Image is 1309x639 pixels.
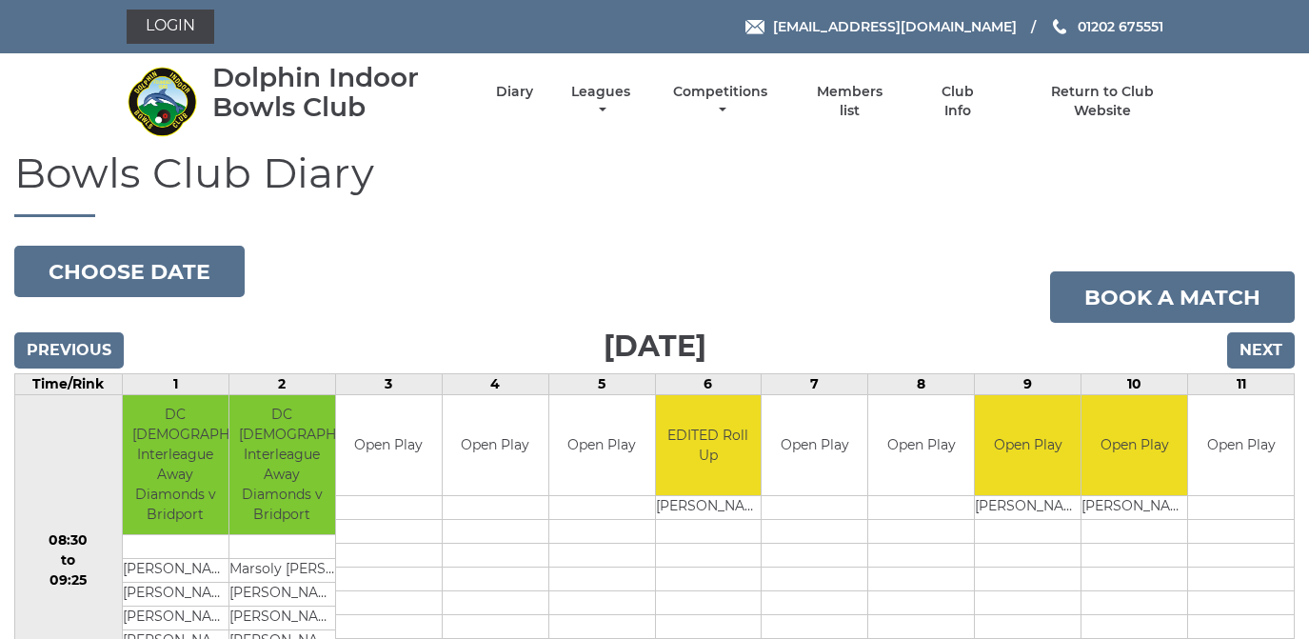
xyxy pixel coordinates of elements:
[123,607,228,630] td: [PERSON_NAME]
[549,395,655,495] td: Open Play
[122,374,228,395] td: 1
[496,83,533,101] a: Diary
[1081,374,1188,395] td: 10
[443,395,548,495] td: Open Play
[14,332,124,369] input: Previous
[656,495,762,519] td: [PERSON_NAME]
[868,395,974,495] td: Open Play
[1188,395,1294,495] td: Open Play
[656,395,762,495] td: EDITED Roll Up
[655,374,762,395] td: 6
[123,583,228,607] td: [PERSON_NAME]
[229,583,335,607] td: [PERSON_NAME]
[745,16,1017,37] a: Email [EMAIL_ADDRESS][DOMAIN_NAME]
[127,66,198,137] img: Dolphin Indoor Bowls Club
[212,63,463,122] div: Dolphin Indoor Bowls Club
[927,83,989,120] a: Club Info
[123,395,228,535] td: DC [DEMOGRAPHIC_DATA] Interleague Away Diamonds v Bridport
[442,374,548,395] td: 4
[975,374,1081,395] td: 9
[1021,83,1182,120] a: Return to Club Website
[228,374,335,395] td: 2
[14,150,1295,217] h1: Bowls Club Diary
[15,374,123,395] td: Time/Rink
[335,374,442,395] td: 3
[548,374,655,395] td: 5
[127,10,214,44] a: Login
[1081,395,1187,495] td: Open Play
[745,20,764,34] img: Email
[566,83,635,120] a: Leagues
[1050,16,1163,37] a: Phone us 01202 675551
[762,395,867,495] td: Open Play
[229,607,335,630] td: [PERSON_NAME]
[669,83,773,120] a: Competitions
[336,395,442,495] td: Open Play
[805,83,893,120] a: Members list
[975,495,1081,519] td: [PERSON_NAME]
[229,559,335,583] td: Marsoly [PERSON_NAME]
[868,374,975,395] td: 8
[1227,332,1295,369] input: Next
[229,395,335,535] td: DC [DEMOGRAPHIC_DATA] Interleague Away Diamonds v Bridport
[123,559,228,583] td: [PERSON_NAME]
[975,395,1081,495] td: Open Play
[762,374,868,395] td: 7
[14,246,245,297] button: Choose date
[1050,271,1295,323] a: Book a match
[1078,18,1163,35] span: 01202 675551
[1188,374,1295,395] td: 11
[773,18,1017,35] span: [EMAIL_ADDRESS][DOMAIN_NAME]
[1053,19,1066,34] img: Phone us
[1081,495,1187,519] td: [PERSON_NAME]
